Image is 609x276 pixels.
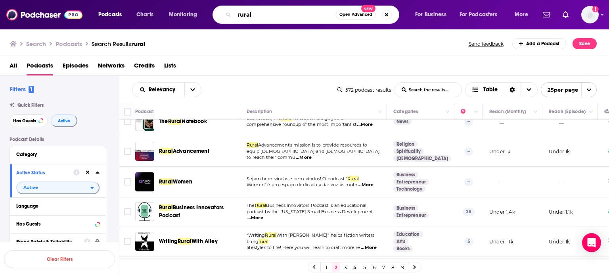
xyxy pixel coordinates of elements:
[10,85,34,93] h2: Filters
[159,178,173,185] span: Rural
[27,59,53,75] a: Podcasts
[63,59,88,75] a: Episodes
[163,8,207,21] button: open menu
[393,148,424,154] a: Spirituality
[159,204,224,219] span: Business Innovators Podcast
[247,209,373,214] span: podcast by the [US_STATE] Small Business Development
[489,118,504,125] p: __
[56,40,82,48] h3: Podcasts
[573,38,597,49] button: Save
[515,9,528,20] span: More
[16,237,100,247] a: Brand Safety & Suitability
[159,237,218,245] a: WritingRuralWith Alley
[259,239,268,244] span: rural
[98,59,124,75] span: Networks
[16,149,100,159] button: Category
[504,83,521,97] div: Sort Direction
[531,107,540,117] button: Column Actions
[16,201,100,211] button: Language
[159,118,168,125] span: The
[135,112,154,131] a: The Rural Notebook
[255,203,266,208] span: Rural
[234,8,336,21] input: Search podcasts, credits, & more...
[559,8,572,21] a: Show notifications dropdown
[582,233,601,252] div: Open Intercom Messenger
[10,59,17,75] span: All
[393,155,451,162] a: [DEMOGRAPHIC_DATA]
[266,203,366,208] span: Business Innovators Podcast is an educational
[159,204,173,211] span: Rural
[16,237,84,247] button: Brand Safety & Suitability
[247,142,258,148] span: Rural
[247,245,360,250] span: lifestyles to life! Here you will learn to craft more re
[489,179,504,185] p: __
[549,238,570,245] p: Under 1k
[132,82,201,97] h2: Choose List sort
[489,107,526,116] div: Reach (Monthly)
[464,147,473,155] p: --
[549,118,564,125] p: __
[489,148,510,155] p: Under 1k
[549,107,586,116] div: Reach (Episode)
[489,238,513,245] p: Under 1.1k
[454,8,509,21] button: open menu
[182,118,207,125] span: Notebook
[393,141,417,147] a: Religion
[247,149,380,160] span: equip [DEMOGRAPHIC_DATA] and [DEMOGRAPHIC_DATA] to reach their commu
[92,40,145,48] a: Search Results:rural
[247,116,281,121] span: Each week, The
[393,245,413,252] a: Books
[464,178,473,186] p: --
[135,142,154,161] a: Rural Advancement
[281,116,293,121] span: Rural
[460,9,498,20] span: For Podcasters
[247,176,347,181] span: Sejam bem-vindas e bem-vindos! O podcast "
[124,148,131,155] span: Toggle select row
[135,232,154,251] img: Writing Rural With Alley
[247,182,357,187] span: Women" é um espaço dedicado a dar voz às mulh
[16,168,73,178] button: Active Status
[581,6,599,23] span: Logged in as madeleinelbrownkensington
[17,102,44,108] span: Quick Filters
[549,179,564,185] p: __
[159,204,237,220] a: RuralBusiness Innovators Podcast
[540,8,553,21] a: Show notifications dropdown
[471,107,481,117] button: Column Actions
[10,137,106,142] p: Podcast Details
[134,59,155,75] a: Credits
[136,9,153,20] span: Charts
[124,208,131,215] span: Toggle select row
[23,185,38,190] span: Active
[149,87,178,93] span: Relevancy
[393,186,425,192] a: Technology
[168,118,182,125] span: Rural
[509,8,538,21] button: open menu
[466,41,506,47] button: Send feedback
[393,107,418,116] div: Categories
[393,212,429,218] a: Entrepreneur
[173,148,209,154] span: Advancement
[4,250,115,268] button: Clear Filters
[159,147,209,155] a: RuralAdvancement
[463,208,475,216] p: 28
[164,59,176,75] a: Lists
[131,8,158,21] a: Charts
[135,172,154,191] img: Rural Women
[16,170,68,176] div: Active Status
[541,84,578,96] span: 25 per page
[16,152,94,157] div: Category
[581,6,599,23] img: User Profile
[357,122,373,128] span: ...More
[124,118,131,125] span: Toggle select row
[247,215,263,221] span: ...More
[370,262,378,272] a: 6
[293,116,343,121] span: Notebook brings you a
[464,237,473,245] p: 5
[358,182,373,188] span: ...More
[393,172,418,178] a: Business
[159,118,207,125] a: TheRuralNotebook
[465,82,538,97] h2: Choose View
